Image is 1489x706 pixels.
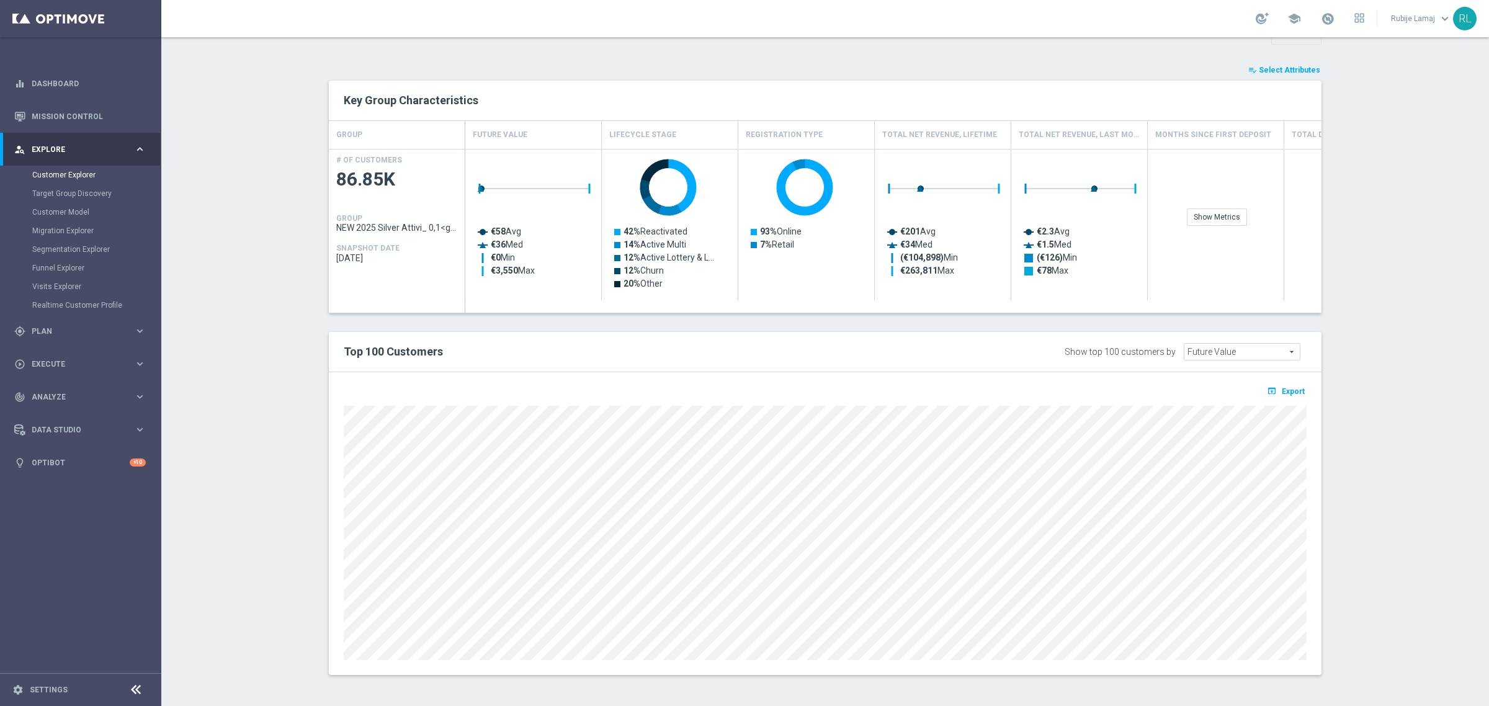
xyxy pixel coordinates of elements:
[32,221,160,240] div: Migration Explorer
[1247,63,1321,77] button: playlist_add_check Select Attributes
[1037,239,1054,249] tspan: €1.5
[336,214,362,223] h4: GROUP
[14,457,25,468] i: lightbulb
[1453,7,1477,30] div: RL
[336,244,400,252] h4: SNAPSHOT DATE
[14,79,146,89] div: equalizer Dashboard
[14,391,134,403] div: Analyze
[32,360,134,368] span: Execute
[624,226,687,236] text: Reactivated
[1390,9,1453,28] a: Rubije Lamajkeyboard_arrow_down
[1037,226,1070,236] text: Avg
[882,124,997,146] h4: Total Net Revenue, Lifetime
[1187,208,1247,226] div: Show Metrics
[336,223,458,233] span: NEW 2025 Silver Attivi_ 0,1<ggr>14,99_senza saldo
[30,686,68,694] a: Settings
[760,239,772,249] tspan: 7%
[32,100,146,133] a: Mission Control
[134,143,146,155] i: keyboard_arrow_right
[32,166,160,184] div: Customer Explorer
[32,426,134,434] span: Data Studio
[32,203,160,221] div: Customer Model
[134,358,146,370] i: keyboard_arrow_right
[491,266,535,275] text: Max
[1292,124,1413,146] h4: Total Deposit Amount, Lifetime
[1267,386,1280,396] i: open_in_browser
[336,253,458,263] span: 2025-09-16
[491,226,506,236] tspan: €58
[14,326,25,337] i: gps_fixed
[12,684,24,695] i: settings
[32,277,160,296] div: Visits Explorer
[14,100,146,133] div: Mission Control
[336,124,362,146] h4: GROUP
[1065,347,1176,357] div: Show top 100 customers by
[14,144,134,155] div: Explore
[1037,266,1068,275] text: Max
[32,244,129,254] a: Segmentation Explorer
[1265,383,1307,399] button: open_in_browser Export
[32,226,129,236] a: Migration Explorer
[624,279,663,288] text: Other
[14,67,146,100] div: Dashboard
[130,458,146,467] div: +10
[14,359,25,370] i: play_circle_outline
[32,282,129,292] a: Visits Explorer
[1155,124,1271,146] h4: Months Since First Deposit
[14,391,25,403] i: track_changes
[900,252,958,263] text: Min
[900,239,916,249] tspan: €34
[32,328,134,335] span: Plan
[134,391,146,403] i: keyboard_arrow_right
[14,145,146,154] button: person_search Explore keyboard_arrow_right
[14,425,146,435] button: Data Studio keyboard_arrow_right
[14,359,134,370] div: Execute
[760,239,794,249] text: Retail
[1438,12,1452,25] span: keyboard_arrow_down
[32,189,129,199] a: Target Group Discovery
[746,124,823,146] h4: Registration Type
[1282,387,1305,396] span: Export
[900,239,932,249] text: Med
[32,240,160,259] div: Segmentation Explorer
[1037,239,1071,249] text: Med
[134,424,146,436] i: keyboard_arrow_right
[14,112,146,122] button: Mission Control
[134,325,146,337] i: keyboard_arrow_right
[900,226,936,236] text: Avg
[14,458,146,468] div: lightbulb Optibot +10
[344,93,1307,108] h2: Key Group Characteristics
[1287,12,1301,25] span: school
[14,359,146,369] button: play_circle_outline Execute keyboard_arrow_right
[14,78,25,89] i: equalizer
[491,239,506,249] tspan: €36
[624,279,640,288] tspan: 20%
[900,252,944,263] tspan: (€104,898)
[14,326,146,336] button: gps_fixed Plan keyboard_arrow_right
[624,266,664,275] text: Churn
[473,124,527,146] h4: Future Value
[624,239,686,249] text: Active Multi
[491,226,521,236] text: Avg
[609,124,676,146] h4: Lifecycle Stage
[1248,66,1257,74] i: playlist_add_check
[1037,226,1054,236] tspan: €2.3
[491,252,515,262] text: Min
[900,226,920,236] tspan: €201
[900,266,937,275] tspan: €263,811
[1019,124,1140,146] h4: Total Net Revenue, Last Month
[344,344,898,359] h2: Top 100 Customers
[32,263,129,273] a: Funnel Explorer
[491,252,501,262] tspan: €0
[329,149,465,301] div: Press SPACE to select this row.
[32,67,146,100] a: Dashboard
[14,424,134,436] div: Data Studio
[14,446,146,479] div: Optibot
[32,184,160,203] div: Target Group Discovery
[14,392,146,402] button: track_changes Analyze keyboard_arrow_right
